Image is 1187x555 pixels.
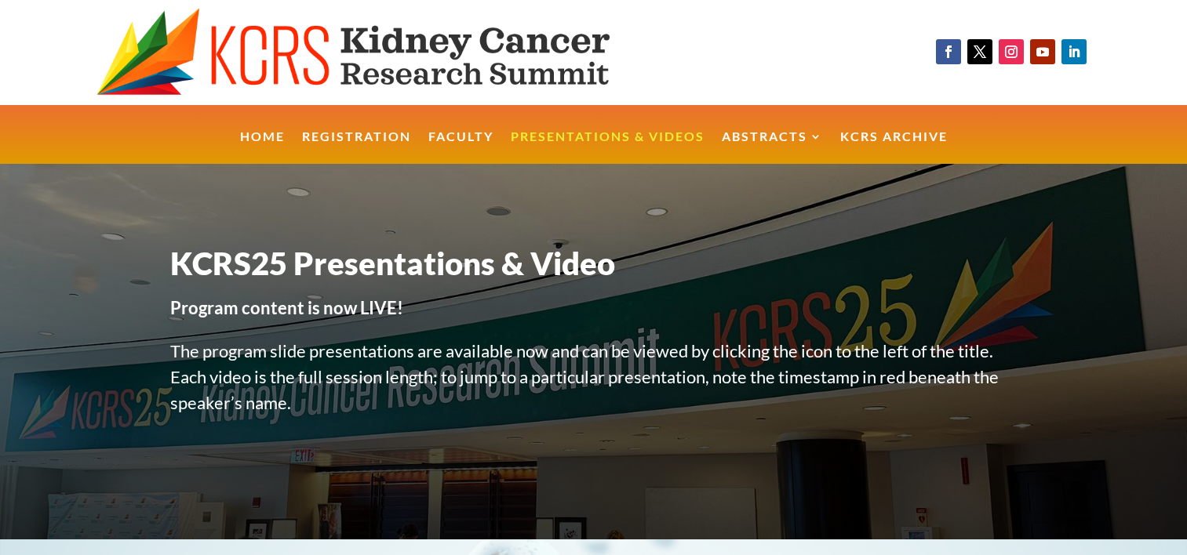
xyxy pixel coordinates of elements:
a: Abstracts [722,131,823,165]
a: Registration [302,131,411,165]
a: Follow on LinkedIn [1061,39,1087,64]
img: KCRS generic logo wide [96,8,674,97]
a: Presentations & Videos [511,131,705,165]
a: Follow on X [967,39,992,64]
a: KCRS Archive [840,131,948,165]
span: KCRS25 Presentations & Video [170,245,615,282]
p: The program slide presentations are available now and can be viewed by clicking the icon to the l... [170,338,1018,433]
strong: Program content is now LIVE! [170,297,403,318]
a: Home [240,131,285,165]
a: Follow on Facebook [936,39,961,64]
a: Faculty [428,131,493,165]
a: Follow on Instagram [999,39,1024,64]
a: Follow on Youtube [1030,39,1055,64]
